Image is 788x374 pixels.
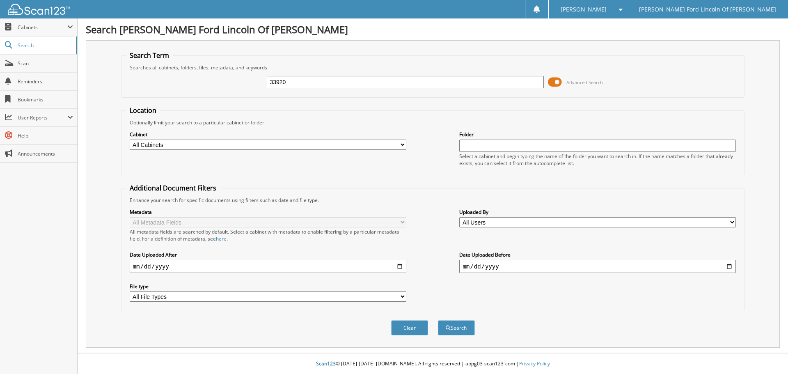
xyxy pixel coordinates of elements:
[130,228,406,242] div: All metadata fields are searched by default. Select a cabinet with metadata to enable filtering b...
[18,96,73,103] span: Bookmarks
[126,64,740,71] div: Searches all cabinets, folders, files, metadata, and keywords
[18,114,67,121] span: User Reports
[459,251,736,258] label: Date Uploaded Before
[126,197,740,204] div: Enhance your search for specific documents using filters such as date and file type.
[566,79,603,85] span: Advanced Search
[216,235,227,242] a: here
[130,131,406,138] label: Cabinet
[561,7,607,12] span: [PERSON_NAME]
[126,119,740,126] div: Optionally limit your search to a particular cabinet or folder
[18,42,72,49] span: Search
[391,320,428,335] button: Clear
[130,251,406,258] label: Date Uploaded After
[459,260,736,273] input: end
[316,360,336,367] span: Scan123
[747,335,788,374] iframe: Chat Widget
[130,209,406,216] label: Metadata
[126,51,173,60] legend: Search Term
[438,320,475,335] button: Search
[18,78,73,85] span: Reminders
[459,153,736,167] div: Select a cabinet and begin typing the name of the folder you want to search in. If the name match...
[639,7,776,12] span: [PERSON_NAME] Ford Lincoln Of [PERSON_NAME]
[459,131,736,138] label: Folder
[18,60,73,67] span: Scan
[18,150,73,157] span: Announcements
[519,360,550,367] a: Privacy Policy
[86,23,780,36] h1: Search [PERSON_NAME] Ford Lincoln Of [PERSON_NAME]
[126,184,220,193] legend: Additional Document Filters
[130,283,406,290] label: File type
[130,260,406,273] input: start
[18,132,73,139] span: Help
[459,209,736,216] label: Uploaded By
[78,354,788,374] div: © [DATE]-[DATE] [DOMAIN_NAME]. All rights reserved | appg03-scan123-com |
[126,106,160,115] legend: Location
[18,24,67,31] span: Cabinets
[8,4,70,15] img: scan123-logo-white.svg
